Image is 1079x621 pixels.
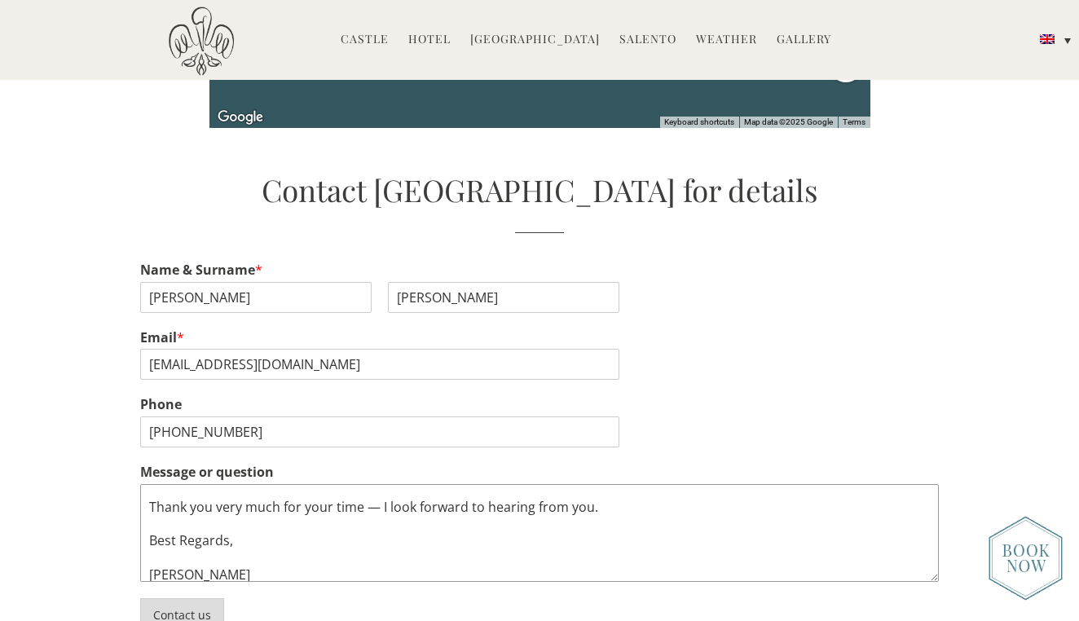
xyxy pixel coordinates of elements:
[777,31,831,50] a: Gallery
[140,396,939,413] label: Phone
[140,262,939,279] label: Name & Surname
[989,516,1063,601] img: new-booknow.png
[341,31,389,50] a: Castle
[169,7,234,76] img: Castello di Ugento
[140,282,372,313] input: Name
[140,169,939,233] h2: Contact [GEOGRAPHIC_DATA] for details
[696,31,757,50] a: Weather
[619,31,676,50] a: Salento
[1040,34,1055,44] img: English
[140,464,939,481] label: Message or question
[408,31,451,50] a: Hotel
[470,31,600,50] a: [GEOGRAPHIC_DATA]
[388,282,619,313] input: Surname
[140,329,939,346] label: Email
